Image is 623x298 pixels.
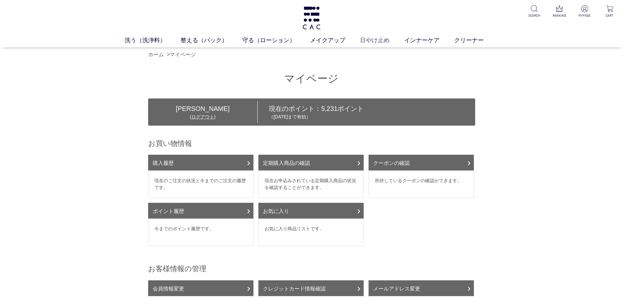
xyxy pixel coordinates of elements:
dd: 今までのポイント履歴です。 [148,219,253,246]
a: 守る（ローション） [242,36,310,45]
li: > [167,51,198,59]
a: SEARCH [526,5,542,18]
div: ( ) [148,114,258,120]
a: ログアウト [191,114,214,119]
dd: 所持しているクーポンの確認ができます。 [369,170,474,198]
a: 洗う（洗浄料） [125,36,181,45]
p: RANKING [551,13,567,18]
a: クレジットカード情報確認 [258,280,364,296]
img: logo [302,7,321,29]
a: 会員情報変更 [148,280,253,296]
p: CART [602,13,618,18]
h1: マイページ [148,72,475,86]
a: メイクアップ [310,36,360,45]
a: クーポンの確認 [369,155,474,170]
a: ホーム [148,52,164,57]
span: 5,231 [321,105,337,112]
p: SEARCH [526,13,542,18]
a: メールアドレス変更 [369,280,474,296]
a: お気に入り [258,203,364,219]
a: ポイント履歴 [148,203,253,219]
dd: お気に入り商品リストです。 [258,219,364,246]
h2: お買い物情報 [148,139,475,148]
a: MYPAGE [577,5,593,18]
a: 整える（パック） [181,36,242,45]
a: マイページ [170,52,196,57]
div: [PERSON_NAME] [148,104,258,114]
p: （[DATE]まで有効） [269,114,475,120]
h2: お客様情報の管理 [148,264,475,273]
div: 現在のポイント： ポイント [258,104,475,120]
a: 定期購入商品の確認 [258,155,364,170]
a: 日やけ止め [360,36,404,45]
dd: 現在のご注文の状況と今までのご注文の履歴です。 [148,170,253,198]
a: インナーケア [404,36,454,45]
a: 購入履歴 [148,155,253,170]
a: CART [602,5,618,18]
a: クリーナー [454,36,498,45]
p: MYPAGE [577,13,593,18]
dd: 現在お申込みされている定期購入商品の状況を確認することができます。 [258,170,364,198]
a: RANKING [551,5,567,18]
